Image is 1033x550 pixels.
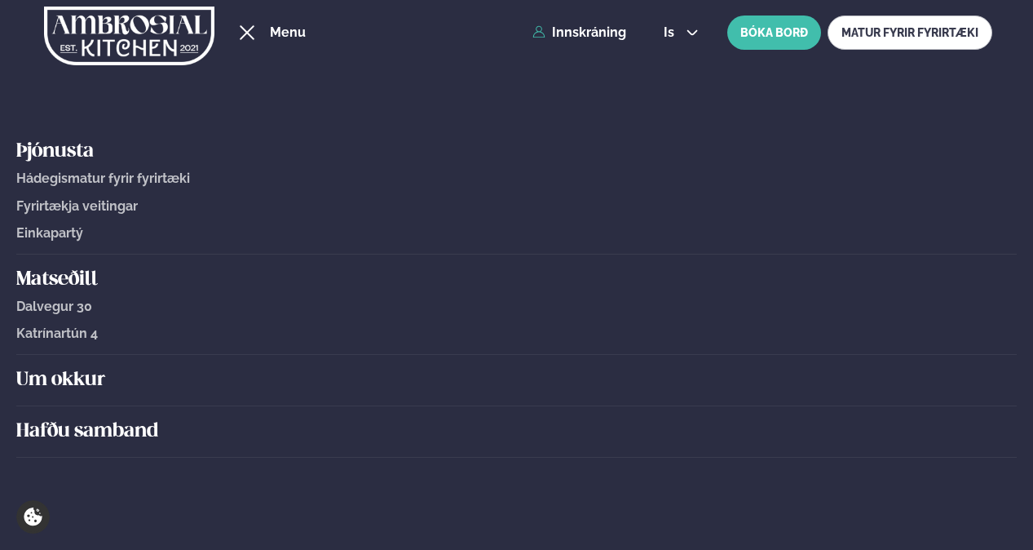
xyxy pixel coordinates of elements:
a: Katrínartún 4 [16,326,1017,341]
a: Þjónusta [16,139,1017,165]
a: Um okkur [16,367,1017,393]
a: Hádegismatur fyrir fyrirtæki [16,171,1017,186]
span: is [664,26,679,39]
a: Innskráning [532,25,626,40]
button: hamburger [237,23,257,42]
a: Dalvegur 30 [16,299,1017,314]
button: is [651,26,712,39]
a: MATUR FYRIR FYRIRTÆKI [828,16,992,50]
a: Fyrirtækja veitingar [16,199,1017,214]
span: Einkapartý [16,225,83,241]
span: Dalvegur 30 [16,299,92,314]
span: Fyrirtækja veitingar [16,198,138,214]
a: Einkapartý [16,226,1017,241]
span: Katrínartún 4 [16,326,98,341]
a: Cookie settings [16,500,50,534]
button: BÓKA BORÐ [727,16,821,50]
img: logo [44,2,214,69]
span: Hádegismatur fyrir fyrirtæki [16,171,190,186]
a: Hafðu samband [16,419,1017,445]
a: Matseðill [16,267,1017,293]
